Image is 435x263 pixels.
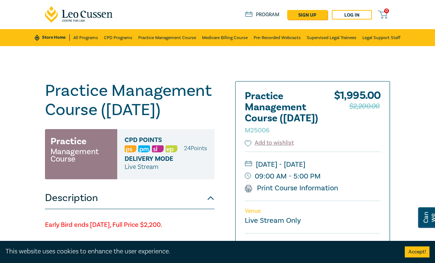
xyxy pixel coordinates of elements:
a: Store Home [35,34,70,41]
span: Delivery Mode [125,155,193,162]
a: All Programs [73,29,98,46]
span: CPD Points [125,136,193,143]
a: Live Stream Only [245,216,301,225]
div: $ 1,995.00 [334,91,380,139]
small: M25006 [245,126,269,135]
h2: Practice Management Course ([DATE]) [245,91,326,135]
a: Medicare Billing Course [202,29,248,46]
a: Supervised Legal Trainees [307,29,356,46]
a: sign up [287,10,327,20]
div: This website uses cookies to enhance the user experience. [6,247,394,256]
a: CPD Programs [104,29,132,46]
p: Designed for [245,240,380,247]
a: Pre-Recorded Webcasts [254,29,301,46]
small: 09:00 AM - 5:00 PM [245,170,380,182]
p: Venue [245,208,380,215]
small: Management Course [51,148,112,163]
strong: Early Bird ends [DATE], Full Price $2,200. [45,221,162,229]
span: 0 [384,8,389,13]
h1: Practice Management Course ([DATE]) [45,81,215,120]
span: $2,200.00 [349,100,379,112]
button: Description [45,187,215,209]
li: 24 Point s [184,143,207,153]
small: [DATE] - [DATE] [245,159,380,170]
a: Practice Management Course [138,29,196,46]
img: Substantive Law [152,145,164,152]
span: Live Stream [125,163,159,171]
img: Professional Skills [125,145,136,152]
a: Print Course Information [245,183,338,193]
img: Ethics & Professional Responsibility [166,145,177,152]
button: Add to wishlist [245,139,294,147]
a: Legal Support Staff [362,29,400,46]
button: Accept cookies [405,246,429,257]
h3: Practice [51,135,87,148]
a: Program [245,11,279,18]
img: Practice Management & Business Skills [138,145,150,152]
a: Log in [332,10,372,20]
